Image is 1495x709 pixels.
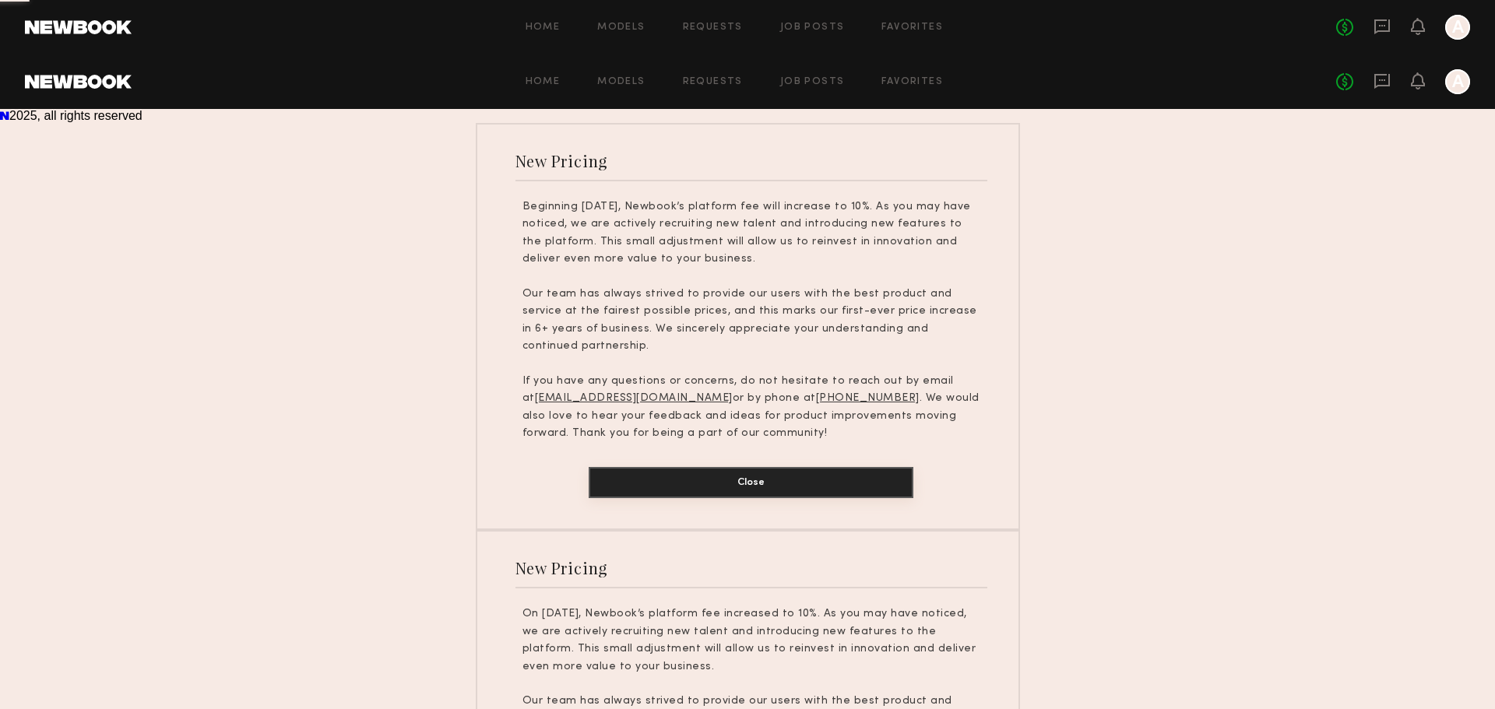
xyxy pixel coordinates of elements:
a: Job Posts [780,77,845,87]
a: A [1445,15,1470,40]
u: [EMAIL_ADDRESS][DOMAIN_NAME] [535,393,733,403]
p: On [DATE], Newbook’s platform fee increased to 10%. As you may have noticed, we are actively recr... [522,605,980,676]
p: Beginning [DATE], Newbook’s platform fee will increase to 10%. As you may have noticed, we are ac... [522,198,980,269]
div: New Pricing [515,557,608,578]
p: If you have any questions or concerns, do not hesitate to reach out by email at or by phone at . ... [522,373,980,443]
a: Requests [683,77,743,87]
a: Models [597,77,645,87]
a: Favorites [881,77,943,87]
span: 2025, all rights reserved [9,109,142,122]
a: Home [526,23,561,33]
div: New Pricing [515,150,608,171]
a: Job Posts [780,23,845,33]
a: Favorites [881,23,943,33]
a: Requests [683,23,743,33]
p: Our team has always strived to provide our users with the best product and service at the fairest... [522,286,980,356]
a: Home [526,77,561,87]
a: Models [597,23,645,33]
a: A [1445,69,1470,94]
u: [PHONE_NUMBER] [816,393,920,403]
button: Close [589,467,913,498]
